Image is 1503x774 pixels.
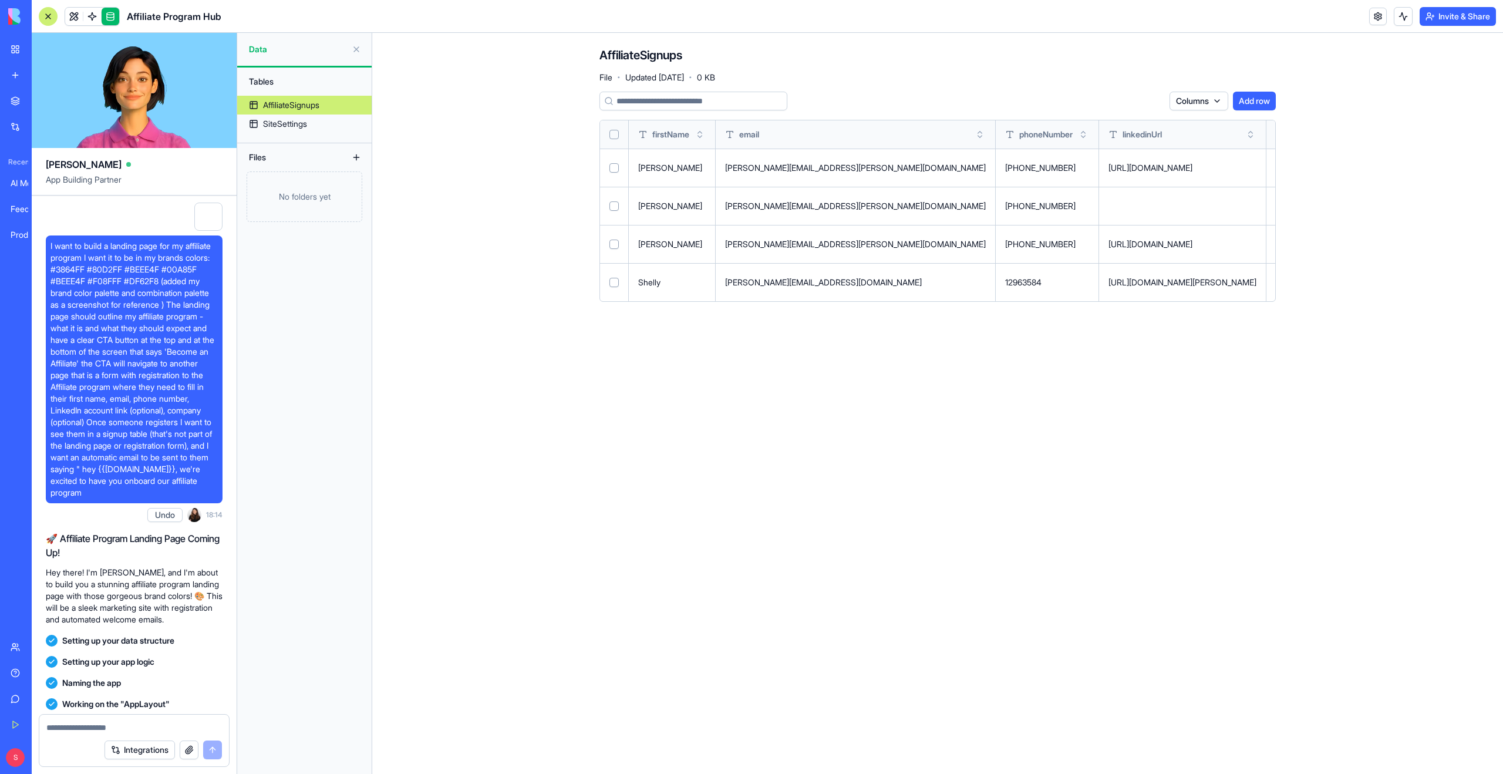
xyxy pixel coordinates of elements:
div: [PERSON_NAME][EMAIL_ADDRESS][PERSON_NAME][DOMAIN_NAME] [725,162,986,174]
div: 12963584 [1005,277,1089,288]
span: File [599,72,612,83]
p: Hey there! I'm [PERSON_NAME], and I'm about to build you a stunning affiliate program landing pag... [46,567,223,625]
button: Toggle sort [1077,129,1089,140]
span: 18:14 [206,510,223,520]
a: AI Messaging Command Center [4,171,50,195]
div: Files [243,148,337,167]
div: [PHONE_NUMBER] [1005,162,1089,174]
button: Select row [609,163,619,173]
div: SiteSettings [263,118,307,130]
div: [PERSON_NAME] [638,200,706,212]
h4: AffiliateSignups [599,47,682,63]
div: Shelly [638,277,706,288]
button: Toggle sort [974,129,986,140]
a: SiteSettings [237,115,372,133]
span: Recent [4,157,28,167]
div: [URL][DOMAIN_NAME] [1108,238,1256,250]
a: Feedback Talk Manager [4,197,50,221]
button: Select row [609,201,619,211]
button: Add row [1233,92,1276,110]
div: No folders yet [247,171,362,222]
div: Feedback Talk Manager [11,203,43,215]
div: [PERSON_NAME][EMAIL_ADDRESS][PERSON_NAME][DOMAIN_NAME] [725,238,986,250]
span: [PERSON_NAME] [46,157,122,171]
button: Columns [1170,92,1228,110]
span: Naming the app [62,677,121,689]
img: logo [8,8,81,25]
img: profile_pic_qbya32.jpg [187,508,201,522]
span: firstName [652,129,689,140]
span: I want to build a landing page for my affiliate program I want it to be in my brands colors: #386... [50,240,218,499]
button: Integrations [105,741,175,759]
button: Invite & Share [1420,7,1496,26]
span: · [617,68,621,87]
button: Undo [147,508,183,522]
span: · [689,68,692,87]
span: Data [249,43,347,55]
a: No folders yet [237,171,372,222]
div: [URL][DOMAIN_NAME][PERSON_NAME] [1108,277,1256,288]
span: phoneNumber [1019,129,1073,140]
span: Affiliate Program Hub [127,9,221,23]
div: [PERSON_NAME][EMAIL_ADDRESS][DOMAIN_NAME] [725,277,986,288]
div: Product [PERSON_NAME] Upvote Reminder [11,229,43,241]
div: AffiliateSignups [263,99,319,111]
span: App Building Partner [46,174,223,195]
button: Select row [609,278,619,287]
span: Setting up your data structure [62,635,174,647]
span: linkedinUrl [1123,129,1162,140]
div: [URL][DOMAIN_NAME] [1108,162,1256,174]
div: [PERSON_NAME] [638,162,706,174]
span: Working on the "AppLayout" [62,698,170,710]
a: AffiliateSignups [237,96,372,115]
span: Setting up your app logic [62,656,154,668]
h2: 🚀 Affiliate Program Landing Page Coming Up! [46,531,223,560]
div: [PHONE_NUMBER] [1005,200,1089,212]
a: Product [PERSON_NAME] Upvote Reminder [4,223,50,247]
button: Toggle sort [1245,129,1256,140]
button: Toggle sort [694,129,706,140]
div: [PERSON_NAME] [638,238,706,250]
div: Tables [243,72,366,91]
span: 0 KB [697,72,715,83]
span: Updated [DATE] [625,72,684,83]
div: [PHONE_NUMBER] [1005,238,1089,250]
span: email [739,129,759,140]
button: Select all [609,130,619,139]
div: AI Messaging Command Center [11,177,43,189]
button: Select row [609,240,619,249]
div: [PERSON_NAME][EMAIL_ADDRESS][PERSON_NAME][DOMAIN_NAME] [725,200,986,212]
span: S [6,748,25,767]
